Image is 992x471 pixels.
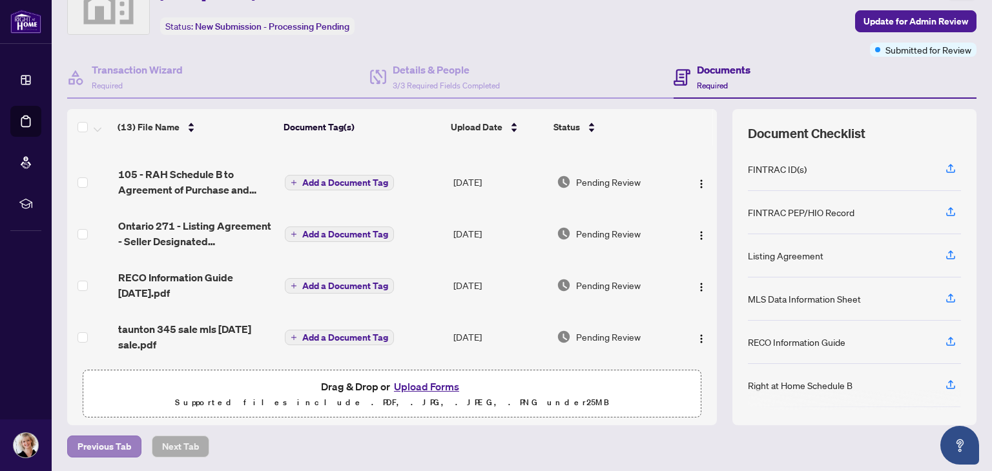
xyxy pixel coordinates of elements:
span: Required [92,81,123,90]
img: Document Status [557,226,571,241]
th: Upload Date [446,109,548,145]
span: Upload Date [451,120,502,134]
span: Previous Tab [77,436,131,457]
button: Add a Document Tag [285,330,394,345]
span: Document Checklist [748,125,865,143]
img: Logo [696,282,707,292]
span: Update for Admin Review [863,11,968,32]
div: MLS Data Information Sheet [748,292,861,306]
span: New Submission - Processing Pending [195,21,349,32]
th: Status [548,109,677,145]
td: [DATE] [448,208,552,259]
span: Add a Document Tag [302,333,388,342]
button: Add a Document Tag [285,329,394,346]
span: Ontario 271 - Listing Agreement - Seller Designated Representation Agreement - Authority to Offer... [118,218,275,249]
button: Add a Document Tag [285,226,394,242]
button: Logo [691,172,712,192]
h4: Details & People [393,62,500,77]
span: Drag & Drop or [321,378,463,395]
div: Status: [160,17,355,35]
span: 105 - RAH Schedule B to Agreement of Purchase and Sale.pdf [118,166,275,197]
span: Add a Document Tag [302,281,388,290]
button: Update for Admin Review [855,10,976,32]
button: Add a Document Tag [285,175,394,190]
button: Add a Document Tag [285,226,394,243]
span: Pending Review [576,330,641,344]
span: Drag & Drop orUpload FormsSupported files include .PDF, .JPG, .JPEG, .PNG under25MB [83,370,701,418]
span: (13) File Name [118,120,180,134]
h4: Transaction Wizard [92,62,183,77]
div: FINTRAC ID(s) [748,162,807,176]
span: plus [291,283,297,289]
span: Add a Document Tag [302,230,388,239]
img: Profile Icon [14,433,38,457]
img: logo [10,10,41,34]
button: Logo [691,275,712,296]
span: Submitted for Review [885,43,971,57]
img: Logo [696,230,707,241]
span: Pending Review [576,175,641,189]
button: Previous Tab [67,436,141,457]
button: Next Tab [152,436,209,457]
span: plus [291,231,297,237]
span: taunton 345 sale mls [DATE] sale.pdf [118,321,275,352]
button: Open asap [940,426,979,465]
img: Document Status [557,175,571,189]
h4: Documents [697,62,750,77]
button: Logo [691,223,712,244]
td: [DATE] [448,311,552,363]
td: [DATE] [448,156,552,208]
img: Document Status [557,330,571,344]
span: 3/3 Required Fields Completed [393,81,500,90]
span: Pending Review [576,278,641,292]
span: Add a Document Tag [302,178,388,187]
span: plus [291,334,297,341]
span: Status [553,120,580,134]
button: Upload Forms [390,378,463,395]
th: Document Tag(s) [278,109,446,145]
div: Right at Home Schedule B [748,378,852,392]
div: RECO Information Guide [748,335,845,349]
button: Logo [691,326,712,347]
img: Logo [696,179,707,189]
img: Document Status [557,278,571,292]
p: Supported files include .PDF, .JPG, .JPEG, .PNG under 25 MB [91,395,693,410]
th: (13) File Name [112,109,278,145]
img: Logo [696,334,707,344]
button: Add a Document Tag [285,174,394,191]
span: Pending Review [576,226,641,241]
div: Listing Agreement [748,248,823,263]
span: plus [291,179,297,186]
span: Required [697,81,728,90]
button: Add a Document Tag [285,278,394,294]
td: [DATE] [448,259,552,311]
div: FINTRAC PEP/HIO Record [748,205,854,219]
span: RECO Information Guide [DATE].pdf [118,270,275,301]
